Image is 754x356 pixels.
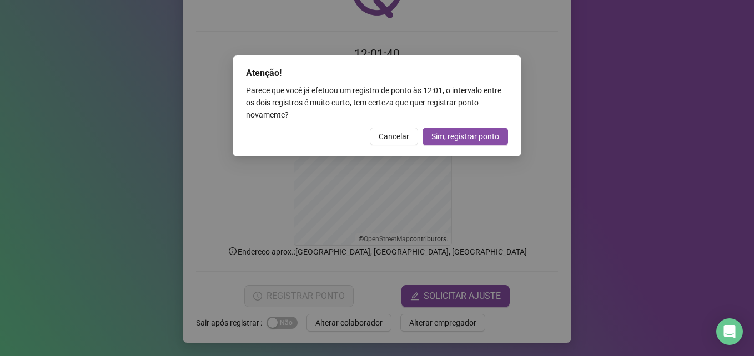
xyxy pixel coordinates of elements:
[246,67,508,80] div: Atenção!
[379,130,409,143] span: Cancelar
[246,84,508,121] div: Parece que você já efetuou um registro de ponto às 12:01 , o intervalo entre os dois registros é ...
[716,318,743,345] div: Open Intercom Messenger
[370,128,418,145] button: Cancelar
[423,128,508,145] button: Sim, registrar ponto
[431,130,499,143] span: Sim, registrar ponto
